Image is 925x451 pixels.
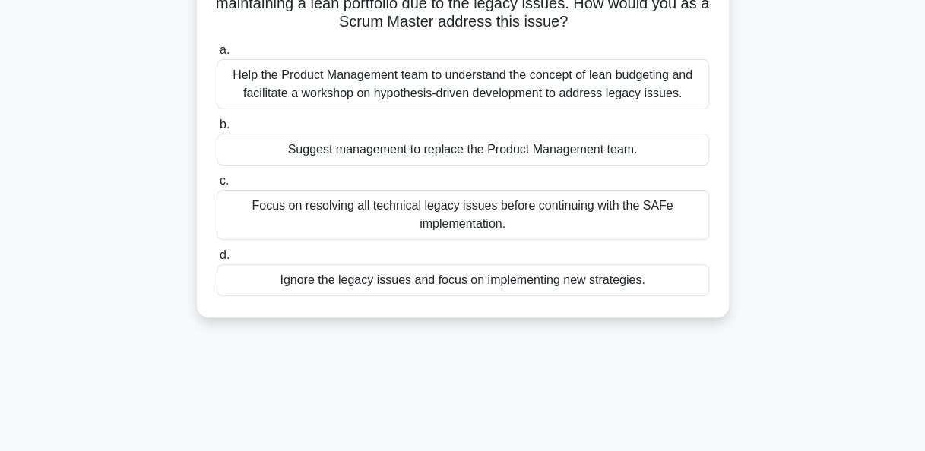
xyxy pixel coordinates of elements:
div: Help the Product Management team to understand the concept of lean budgeting and facilitate a wor... [217,59,709,109]
div: Ignore the legacy issues and focus on implementing new strategies. [217,264,709,296]
span: c. [220,174,229,187]
span: a. [220,43,230,56]
span: d. [220,248,230,261]
span: b. [220,118,230,131]
div: Suggest management to replace the Product Management team. [217,134,709,166]
div: Focus on resolving all technical legacy issues before continuing with the SAFe implementation. [217,190,709,240]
